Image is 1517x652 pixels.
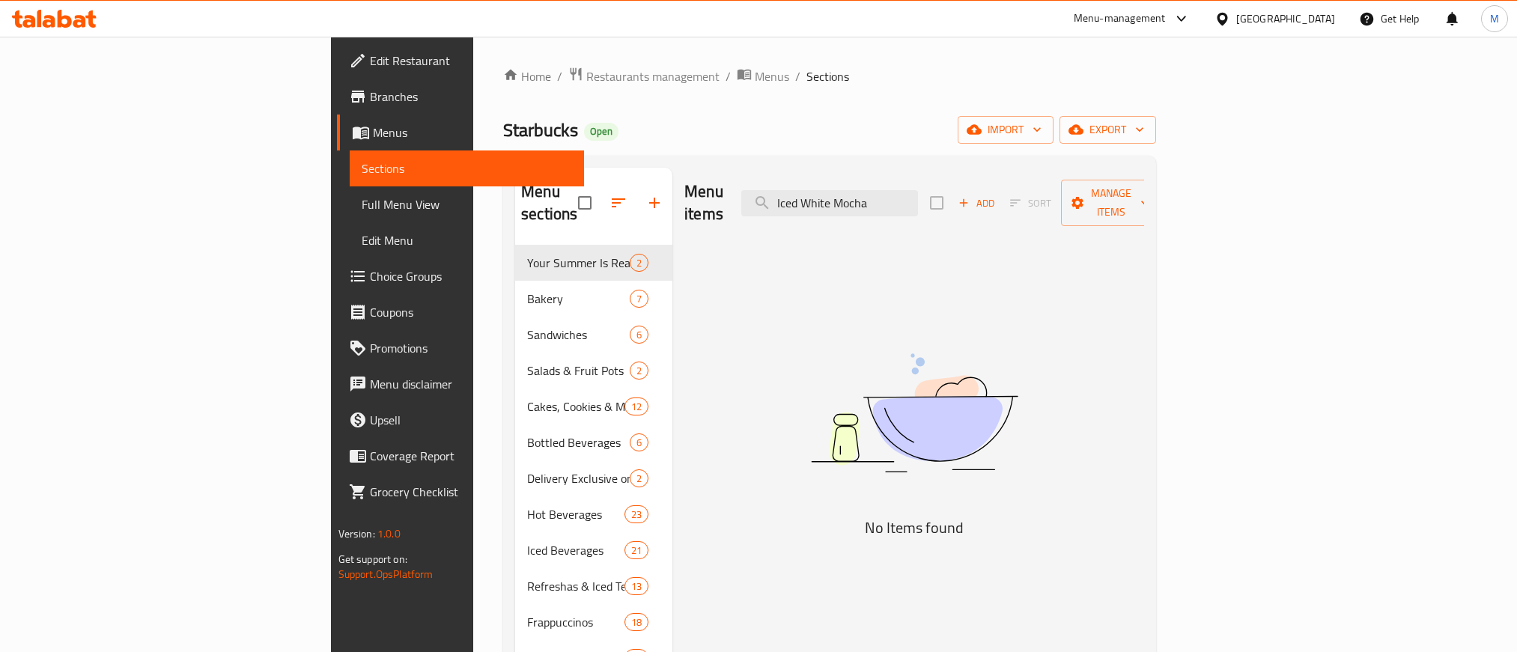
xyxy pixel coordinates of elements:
span: Version: [338,524,375,543]
span: Full Menu View [362,195,572,213]
a: Upsell [337,402,584,438]
span: 13 [625,579,648,594]
span: M [1490,10,1499,27]
a: Support.OpsPlatform [338,564,434,584]
span: Sort sections [601,185,636,221]
span: Menus [373,124,572,141]
a: Menus [737,67,789,86]
button: import [958,116,1054,144]
span: Your Summer Is Ready [527,254,630,272]
span: 6 [630,436,648,450]
input: search [741,190,918,216]
span: 2 [630,364,648,378]
img: dish.svg [727,314,1101,512]
span: 2 [630,472,648,486]
span: Restaurants management [586,67,720,85]
span: Delivery Exclusive on Apps [527,469,630,487]
span: Upsell [370,411,572,429]
a: Promotions [337,330,584,366]
a: Coverage Report [337,438,584,474]
button: export [1060,116,1156,144]
span: export [1071,121,1144,139]
div: Cakes, Cookies & More12 [515,389,672,424]
span: 1.0.0 [377,524,401,543]
span: 12 [625,400,648,414]
span: 18 [625,615,648,630]
div: Salads & Fruit Pots2 [515,353,672,389]
div: Hot Beverages23 [515,496,672,532]
span: Hot Beverages [527,505,624,523]
div: Frappuccinos18 [515,604,672,640]
a: Grocery Checklist [337,474,584,510]
span: Grocery Checklist [370,483,572,501]
span: Menus [755,67,789,85]
button: Add [952,192,1000,215]
span: Edit Menu [362,231,572,249]
div: items [630,290,648,308]
li: / [795,67,800,85]
span: Bakery [527,290,630,308]
div: items [624,613,648,631]
span: Cakes, Cookies & More [527,397,624,415]
span: Add [956,195,997,212]
span: Add item [952,192,1000,215]
span: Manage items [1073,184,1149,222]
a: Edit Restaurant [337,43,584,79]
span: Refreshas & Iced Teas [527,577,624,595]
span: Salads & Fruit Pots [527,362,630,380]
span: Coupons [370,303,572,321]
span: Sections [362,159,572,177]
span: Frappuccinos [527,613,624,631]
div: items [630,469,648,487]
div: items [624,397,648,415]
span: Menu disclaimer [370,375,572,393]
div: items [630,326,648,344]
button: Manage items [1061,180,1161,226]
span: 6 [630,328,648,342]
a: Coupons [337,294,584,330]
h2: Menu items [684,180,723,225]
a: Branches [337,79,584,115]
div: Sandwiches [527,326,630,344]
span: Iced Beverages [527,541,624,559]
div: items [630,254,648,272]
span: Branches [370,88,572,106]
div: [GEOGRAPHIC_DATA] [1236,10,1335,27]
h5: No Items found [727,516,1101,540]
span: 23 [625,508,648,522]
button: Add section [636,185,672,221]
div: items [624,505,648,523]
div: Iced Beverages21 [515,532,672,568]
nav: breadcrumb [503,67,1156,86]
span: Select section first [1000,192,1061,215]
div: Bakery7 [515,281,672,317]
div: items [630,362,648,380]
span: Bottled Beverages [527,433,630,451]
a: Restaurants management [568,67,720,86]
li: / [726,67,731,85]
a: Edit Menu [350,222,584,258]
span: Edit Restaurant [370,52,572,70]
div: Your Summer Is Ready2 [515,245,672,281]
div: Sandwiches6 [515,317,672,353]
span: 21 [625,543,648,558]
span: 7 [630,292,648,306]
span: Get support on: [338,549,407,569]
span: Promotions [370,339,572,357]
div: Menu-management [1074,10,1166,28]
div: Refreshas & Iced Teas13 [515,568,672,604]
div: Bottled Beverages6 [515,424,672,460]
a: Menu disclaimer [337,366,584,402]
a: Menus [337,115,584,150]
div: items [630,433,648,451]
span: import [970,121,1042,139]
span: Sections [806,67,849,85]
